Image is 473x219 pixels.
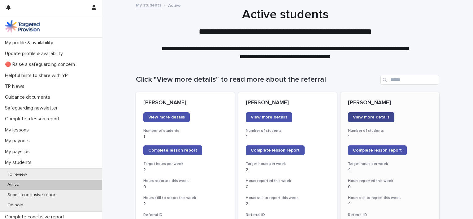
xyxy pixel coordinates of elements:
h3: Hours still to report this week [348,195,432,200]
p: [PERSON_NAME] [348,100,432,106]
p: 4 [348,201,432,207]
p: My lessons [2,127,34,133]
p: Active [168,2,181,8]
p: My students [2,160,37,165]
h3: Number of students [143,128,227,133]
p: 4 [348,167,432,173]
p: On hold [2,203,28,208]
a: View more details [143,112,190,122]
p: Safeguarding newsletter [2,105,63,111]
p: [PERSON_NAME] [143,100,227,106]
p: 0 [348,184,432,190]
h3: Target hours per week [143,161,227,166]
h3: Hours reported this week [348,178,432,183]
h3: Referral ID [348,213,432,217]
p: 2 [246,201,330,207]
p: My payouts [2,138,35,144]
p: Active [2,182,24,187]
p: Update profile & availability [2,51,68,57]
span: Complete lesson report [353,148,402,152]
a: View more details [348,112,394,122]
p: 1 [143,134,227,140]
h3: Target hours per week [246,161,330,166]
h1: Active students [133,7,437,22]
h3: Referral ID [143,213,227,217]
img: M5nRWzHhSzIhMunXDL62 [5,20,40,32]
p: 2 [246,167,330,173]
a: Complete lesson report [246,145,305,155]
input: Search [380,75,439,85]
p: 2 [143,167,227,173]
h3: Hours still to report this week [246,195,330,200]
h1: Click "View more details" to read more about the referral [136,75,378,84]
p: My payslips [2,149,35,155]
a: Complete lesson report [348,145,407,155]
p: Helpful hints to share with YP [2,73,73,79]
h3: Hours reported this week [246,178,330,183]
a: View more details [246,112,292,122]
p: Guidance documents [2,94,55,100]
span: View more details [148,115,185,119]
p: 2 [143,201,227,207]
p: 🔴 Raise a safeguarding concern [2,62,80,67]
p: 1 [348,134,432,140]
h3: Number of students [246,128,330,133]
p: 1 [246,134,330,140]
span: Complete lesson report [148,148,197,152]
span: View more details [251,115,287,119]
span: View more details [353,115,389,119]
span: Complete lesson report [251,148,300,152]
p: 0 [143,184,227,190]
h3: Number of students [348,128,432,133]
h3: Hours still to report this week [143,195,227,200]
h3: Referral ID [246,213,330,217]
a: Complete lesson report [143,145,202,155]
h3: Target hours per week [348,161,432,166]
p: [PERSON_NAME] [246,100,330,106]
p: To review [2,172,32,177]
h3: Hours reported this week [143,178,227,183]
p: My profile & availability [2,40,58,46]
p: TP News [2,84,29,89]
p: 0 [246,184,330,190]
p: Complete a lesson report [2,116,65,122]
p: Submit conclusive report [2,192,62,198]
a: My students [136,1,161,8]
